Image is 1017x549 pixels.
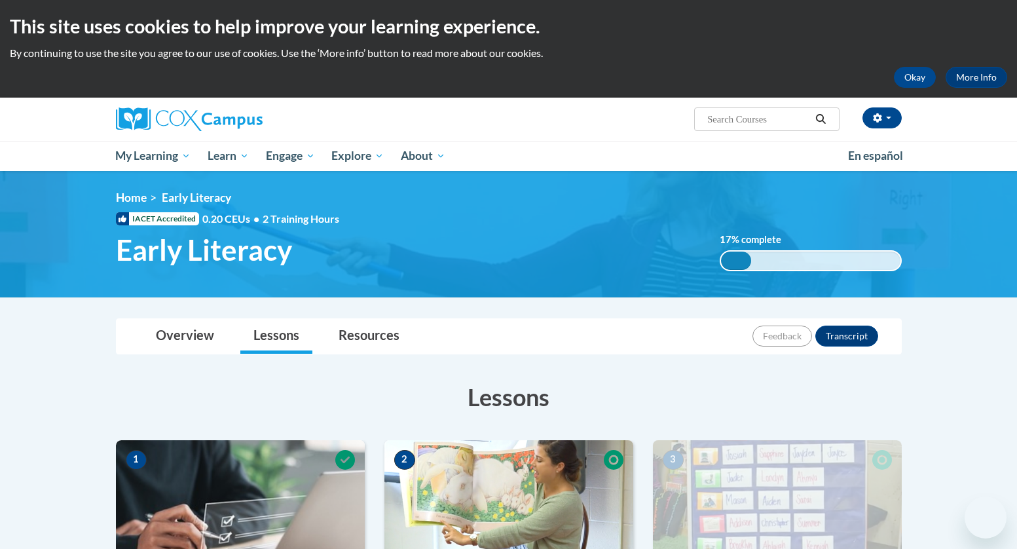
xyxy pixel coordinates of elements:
[143,319,227,354] a: Overview
[199,141,257,171] a: Learn
[946,67,1007,88] a: More Info
[392,141,454,171] a: About
[10,13,1007,39] h2: This site uses cookies to help improve your learning experience.
[257,141,324,171] a: Engage
[720,233,795,247] label: % complete
[263,212,339,225] span: 2 Training Hours
[862,107,902,128] button: Account Settings
[126,450,147,470] span: 1
[815,326,878,347] button: Transcript
[663,450,684,470] span: 3
[840,142,912,170] a: En español
[721,252,751,270] div: 17%
[116,107,365,131] a: Cox Campus
[894,67,936,88] button: Okay
[116,233,292,267] span: Early Literacy
[202,212,263,226] span: 0.20 CEUs
[116,381,902,413] h3: Lessons
[115,148,191,164] span: My Learning
[253,212,259,225] span: •
[965,497,1007,539] iframe: Button to launch messaging window
[208,148,249,164] span: Learn
[116,212,199,225] span: IACET Accredited
[331,148,384,164] span: Explore
[96,141,921,171] div: Main menu
[706,111,811,127] input: Search Courses
[323,141,392,171] a: Explore
[116,107,263,131] img: Cox Campus
[401,148,445,164] span: About
[811,111,830,127] button: Search
[240,319,312,354] a: Lessons
[848,149,903,162] span: En español
[720,234,731,245] span: 17
[162,191,231,204] span: Early Literacy
[752,326,812,347] button: Feedback
[107,141,200,171] a: My Learning
[10,46,1007,60] p: By continuing to use the site you agree to our use of cookies. Use the ‘More info’ button to read...
[325,319,413,354] a: Resources
[116,191,147,204] a: Home
[394,450,415,470] span: 2
[266,148,315,164] span: Engage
